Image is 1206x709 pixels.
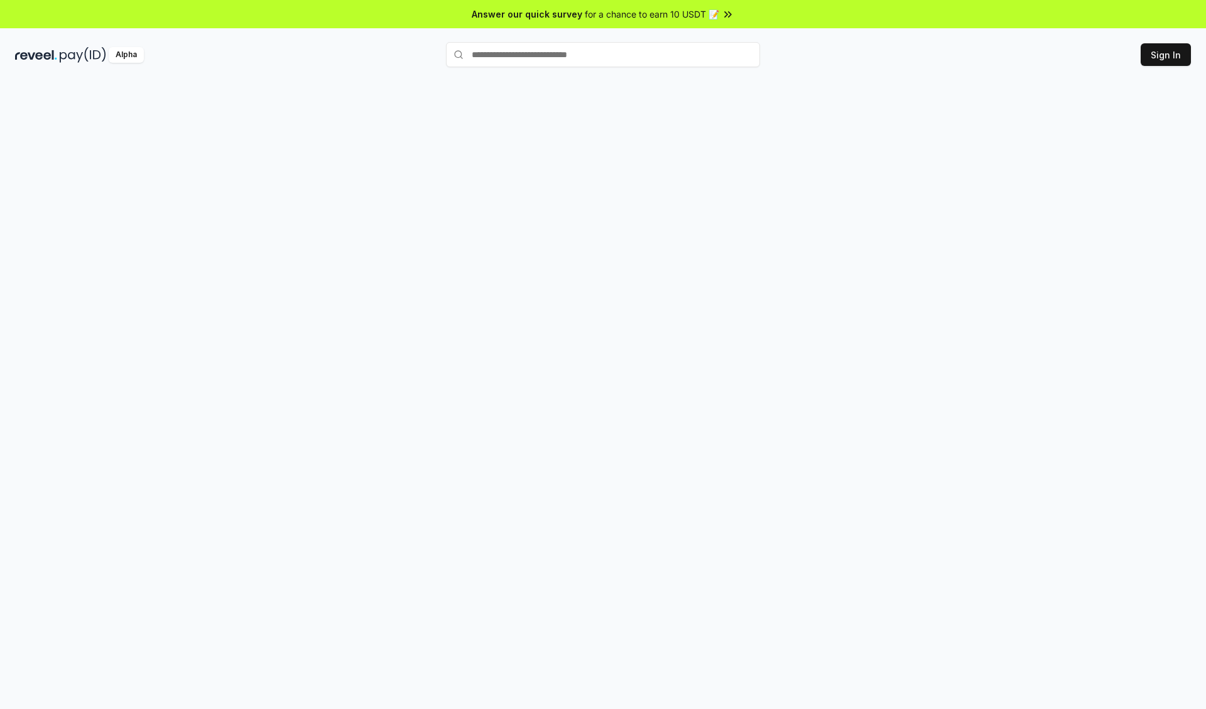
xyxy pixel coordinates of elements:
img: pay_id [60,47,106,63]
span: Answer our quick survey [472,8,582,21]
span: for a chance to earn 10 USDT 📝 [585,8,719,21]
img: reveel_dark [15,47,57,63]
button: Sign In [1141,43,1191,66]
div: Alpha [109,47,144,63]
